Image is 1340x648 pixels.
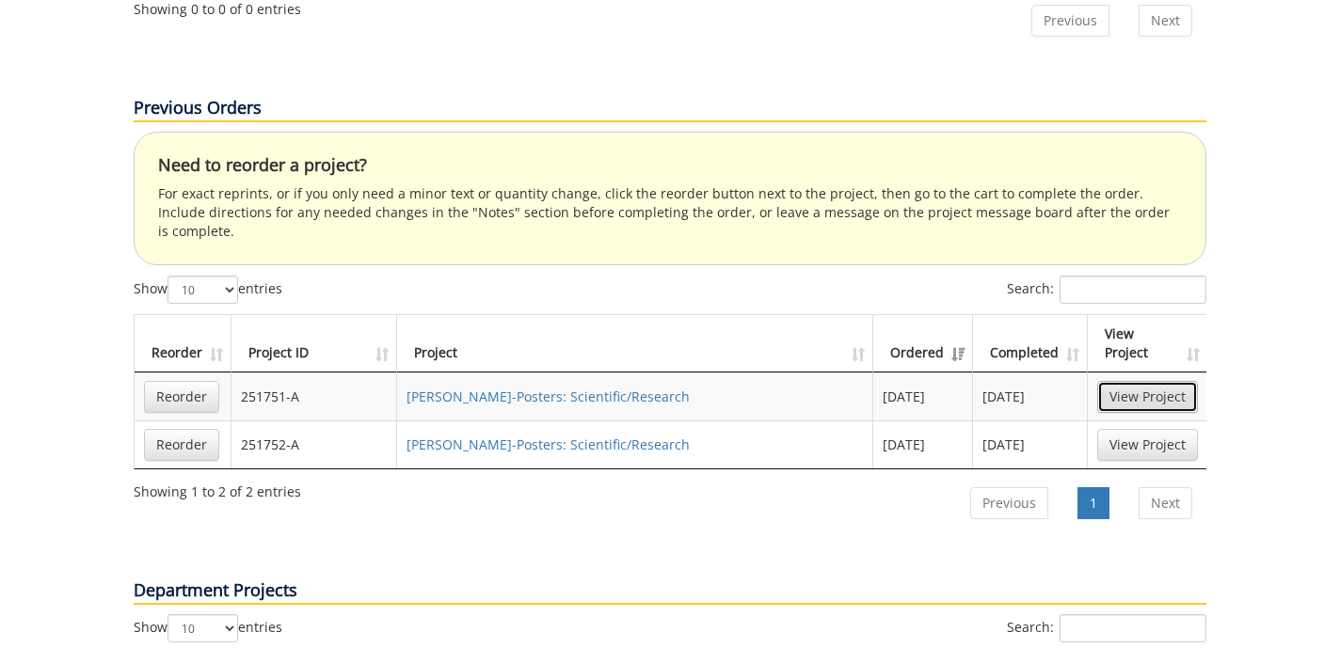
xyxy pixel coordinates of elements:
label: Show entries [134,614,282,642]
a: 1 [1077,487,1109,519]
a: Next [1139,487,1192,519]
select: Showentries [167,614,238,642]
th: Reorder: activate to sort column ascending [135,315,231,372]
a: View Project [1097,429,1198,461]
th: Project ID: activate to sort column ascending [231,315,397,372]
th: Project: activate to sort column ascending [397,315,873,372]
td: 251752-A [231,420,397,468]
td: 251751-A [231,372,397,420]
label: Search: [1007,614,1206,642]
th: View Project: activate to sort column ascending [1088,315,1207,372]
th: Ordered: activate to sort column ascending [873,315,973,372]
select: Showentries [167,276,238,304]
a: Reorder [144,429,219,461]
a: [PERSON_NAME]-Posters: Scientific/Research [407,387,690,405]
td: [DATE] [973,372,1088,420]
p: Department Projects [134,578,1206,605]
a: Reorder [144,381,219,413]
a: Previous [1031,5,1109,37]
p: For exact reprints, or if you only need a minor text or quantity change, click the reorder button... [158,184,1182,241]
h4: Need to reorder a project? [158,156,1182,175]
input: Search: [1060,276,1206,304]
p: Previous Orders [134,96,1206,122]
td: [DATE] [873,420,973,468]
td: [DATE] [973,420,1088,468]
div: Showing 1 to 2 of 2 entries [134,475,301,501]
a: [PERSON_NAME]-Posters: Scientific/Research [407,435,690,453]
a: Previous [970,487,1048,519]
a: View Project [1097,381,1198,413]
th: Completed: activate to sort column ascending [973,315,1088,372]
label: Show entries [134,276,282,304]
input: Search: [1060,614,1206,642]
td: [DATE] [873,372,973,420]
a: Next [1139,5,1192,37]
label: Search: [1007,276,1206,304]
